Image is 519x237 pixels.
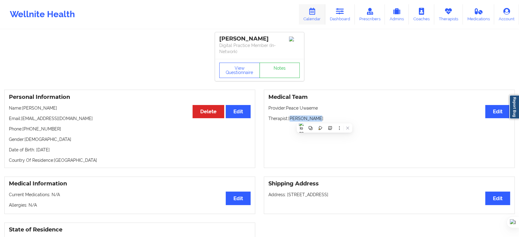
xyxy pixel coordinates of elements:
p: Therapist: [PERSON_NAME] [268,115,510,122]
a: Report Bug [509,95,519,119]
a: Coaches [409,4,434,25]
p: Allergies: N/A [9,202,251,208]
a: Therapists [434,4,463,25]
a: Prescribers [355,4,385,25]
a: Account [494,4,519,25]
p: Current Medications: N/A [9,192,251,198]
a: Notes [259,63,300,78]
h3: State of Residence [9,226,251,233]
h3: Shipping Address [268,180,510,187]
h3: Medical Team [268,94,510,101]
h3: Medical Information [9,180,251,187]
a: Dashboard [325,4,355,25]
button: Edit [226,105,251,118]
p: Phone: [PHONE_NUMBER] [9,126,251,132]
p: Digital Practice Member (In-Network) [219,42,300,55]
button: Delete [193,105,224,118]
h3: Personal Information [9,94,251,101]
p: Country Of Residence: [GEOGRAPHIC_DATA] [9,157,251,163]
p: Email: [EMAIL_ADDRESS][DOMAIN_NAME] [9,115,251,122]
button: Edit [485,105,510,118]
a: Calendar [299,4,325,25]
div: [PERSON_NAME] [219,35,300,42]
button: Edit [485,192,510,205]
button: Edit [226,192,251,205]
p: Date of Birth: [DATE] [9,147,251,153]
p: Address: [STREET_ADDRESS] [268,192,510,198]
img: Image%2Fplaceholer-image.png [289,37,300,41]
a: Medications [463,4,494,25]
p: Gender: [DEMOGRAPHIC_DATA] [9,136,251,142]
p: Name: [PERSON_NAME] [9,105,251,111]
a: Admins [385,4,409,25]
button: View Questionnaire [219,63,260,78]
p: Provider: Peace Uwaeme [268,105,510,111]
